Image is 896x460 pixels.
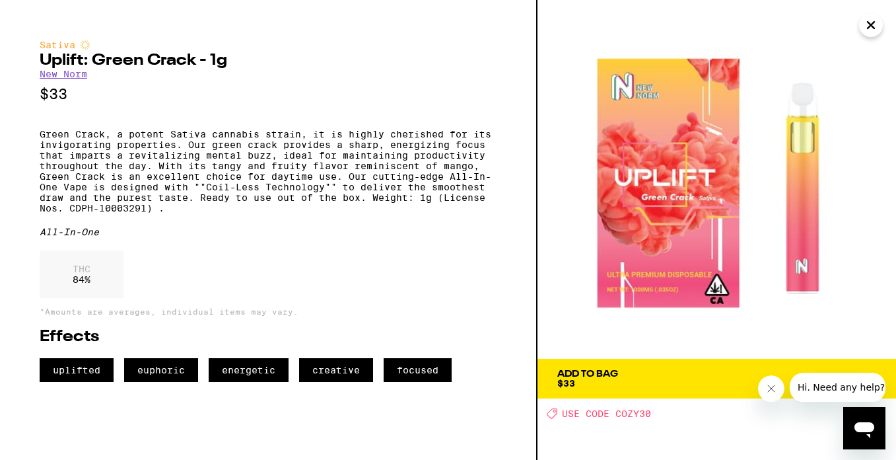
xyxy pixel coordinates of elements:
[40,227,497,237] div: All-In-One
[40,86,497,102] p: $33
[40,307,497,316] p: *Amounts are averages, individual items may vary.
[40,69,87,79] a: New Norm
[124,358,198,382] span: euphoric
[843,407,885,449] iframe: Button to launch messaging window
[384,358,452,382] span: focused
[73,264,90,274] p: THC
[758,375,784,402] iframe: Close message
[537,359,896,399] button: Add To Bag$33
[209,358,289,382] span: energetic
[790,373,885,402] iframe: Message from company
[40,40,497,50] div: Sativa
[40,358,114,382] span: uplifted
[40,53,497,69] h2: Uplift: Green Crack - 1g
[40,329,497,345] h2: Effects
[299,358,373,382] span: creative
[40,250,123,298] div: 84 %
[80,40,90,50] img: sativaColor.svg
[562,408,651,419] span: USE CODE COZY30
[40,129,497,213] p: Green Crack, a potent Sativa cannabis strain, it is highly cherished for its invigorating propert...
[557,378,575,389] span: $33
[557,369,618,379] div: Add To Bag
[859,13,883,37] button: Close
